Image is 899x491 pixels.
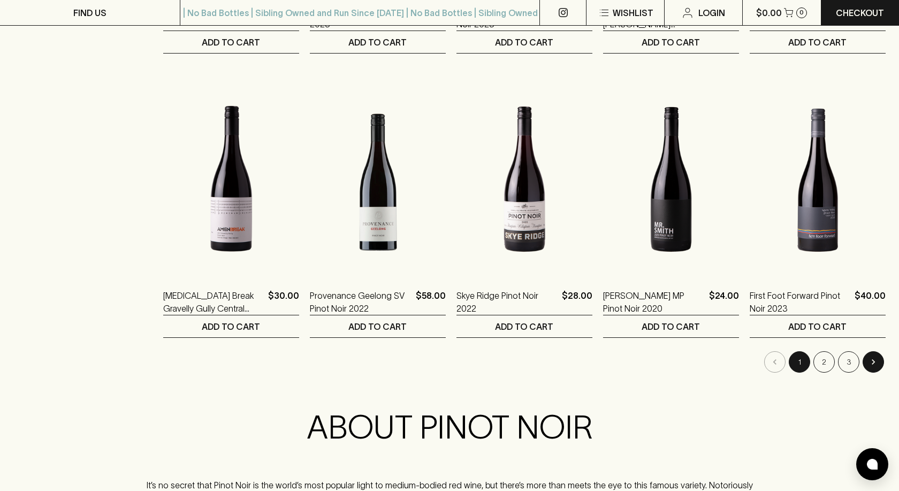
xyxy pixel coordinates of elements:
[603,315,739,337] button: ADD TO CART
[310,31,446,53] button: ADD TO CART
[603,86,739,273] img: Mr Smith MP Pinot Noir 2020
[348,36,407,49] p: ADD TO CART
[73,6,106,19] p: FIND US
[698,6,725,19] p: Login
[135,408,764,447] h2: ABOUT PINOT NOIR
[813,351,835,373] button: Go to page 2
[750,315,886,337] button: ADD TO CART
[163,315,299,337] button: ADD TO CART
[709,289,739,315] p: $24.00
[163,86,299,273] img: Amen Break Gravelly Gully Central Otago Pinot Noir 2023
[756,6,782,19] p: $0.00
[310,315,446,337] button: ADD TO CART
[788,36,847,49] p: ADD TO CART
[750,86,886,273] img: First Foot Forward Pinot Noir 2023
[863,351,884,373] button: Go to next page
[562,289,592,315] p: $28.00
[202,36,260,49] p: ADD TO CART
[838,351,859,373] button: Go to page 3
[867,459,878,470] img: bubble-icon
[613,6,653,19] p: Wishlist
[163,31,299,53] button: ADD TO CART
[456,315,592,337] button: ADD TO CART
[642,320,700,333] p: ADD TO CART
[750,31,886,53] button: ADD TO CART
[855,289,886,315] p: $40.00
[163,289,264,315] a: [MEDICAL_DATA] Break Gravelly Gully Central Otago Pinot Noir 2023
[603,289,705,315] a: [PERSON_NAME] MP Pinot Noir 2020
[603,31,739,53] button: ADD TO CART
[789,351,810,373] button: page 1
[750,289,850,315] a: First Foot Forward Pinot Noir 2023
[836,6,884,19] p: Checkout
[310,289,412,315] a: Provenance Geelong SV Pinot Noir 2022
[310,86,446,273] img: Provenance Geelong SV Pinot Noir 2022
[799,10,804,16] p: 0
[456,86,592,273] img: Skye Ridge Pinot Noir 2022
[788,320,847,333] p: ADD TO CART
[495,36,553,49] p: ADD TO CART
[456,289,558,315] a: Skye Ridge Pinot Noir 2022
[642,36,700,49] p: ADD TO CART
[416,289,446,315] p: $58.00
[163,351,886,373] nav: pagination navigation
[202,320,260,333] p: ADD TO CART
[456,31,592,53] button: ADD TO CART
[495,320,553,333] p: ADD TO CART
[268,289,299,315] p: $30.00
[348,320,407,333] p: ADD TO CART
